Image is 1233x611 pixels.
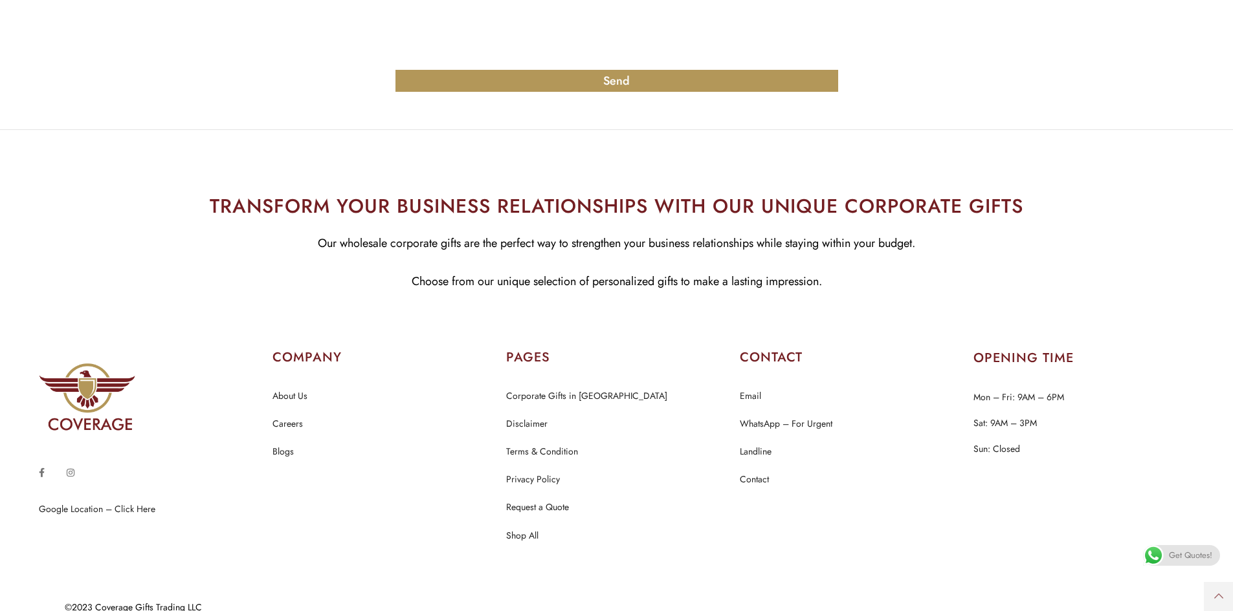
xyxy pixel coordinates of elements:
a: Google Location – Click Here [39,502,155,515]
a: Shop All [506,528,539,544]
h2: TRANSFORM YOUR BUSINESS RELATIONSHIPS WITH OUR UNIQUE CORPORATE GIFTS [10,191,1223,220]
a: Request a Quote [506,499,569,516]
a: WhatsApp – For Urgent [740,416,832,433]
a: Corporate Gifts in [GEOGRAPHIC_DATA] [506,388,667,405]
span: Get Quotes! [1169,545,1212,566]
h2: COMPANY [272,348,493,367]
span: Send [603,75,630,87]
h2: CONTACT [740,348,961,367]
a: Email [740,388,761,405]
button: Send [394,68,840,94]
a: About Us [272,388,307,405]
a: Terms & Condition [506,444,578,460]
h2: PAGES [506,348,727,367]
p: Our wholesale corporate gifts are the perfect way to strengthen your business relationships while... [10,233,1223,253]
p: Mon – Fri: 9AM – 6PM Sat: 9AM – 3PM Sun: Closed [973,384,1194,462]
a: Contact [740,471,769,488]
h2: OPENING TIME [973,352,1194,365]
a: Disclaimer [506,416,548,433]
a: Landline [740,444,772,460]
a: Privacy Policy [506,471,560,488]
a: Careers [272,416,303,433]
a: Blogs [272,444,294,460]
p: Choose from our unique selection of personalized gifts to make a lasting impression. [10,272,1223,292]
